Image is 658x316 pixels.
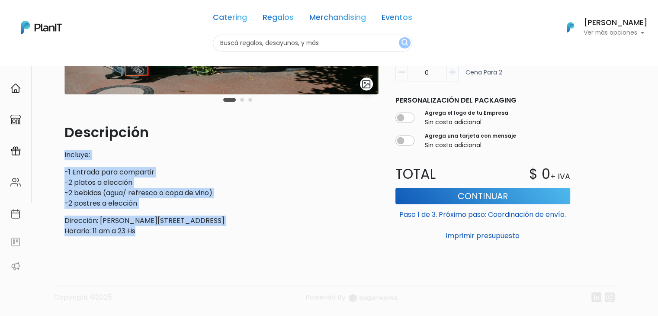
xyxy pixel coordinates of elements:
[382,14,412,24] a: Eventos
[64,216,378,236] p: Dirección: [PERSON_NAME][STREET_ADDRESS] Horario: 11 am a 23 Hs
[10,114,21,125] img: marketplace-4ceaa7011d94191e9ded77b95e3339b90024bf715f7c57f8cf31f2d8c509eaba.svg
[584,30,648,36] p: Ver más opciones
[213,35,412,52] input: Buscá regalos, desayunos, y más
[10,146,21,156] img: campaigns-02234683943229c281be62815700db0a1741e53638e28bf9629b52c665b00959.svg
[556,16,648,39] button: PlanIt Logo [PERSON_NAME] Ver más opciones
[45,8,125,25] div: ¿Necesitás ayuda?
[425,132,516,140] label: Agrega una tarjeta con mensaje
[390,164,483,184] p: Total
[529,164,550,184] p: $ 0
[10,209,21,219] img: calendar-87d922413cdce8b2cf7b7f5f62616a5cf9e4887200fb71536465627b3292af00.svg
[64,150,378,160] p: Incluye:
[221,94,254,105] div: Carousel Pagination
[591,292,601,302] img: linkedin-cc7d2dbb1a16aff8e18f147ffe980d30ddd5d9e01409788280e63c91fc390ff4.svg
[395,229,570,243] button: Imprimir presupuesto
[223,98,236,102] button: Carousel Page 1 (Current Slide)
[213,14,247,24] a: Catering
[54,292,112,309] p: Copyright ©2025
[561,18,580,37] img: PlanIt Logo
[425,109,508,117] label: Agrega el logo de tu Empresa
[395,206,570,220] p: Paso 1 de 3. Próximo paso: Coordinación de envío.
[425,141,516,150] p: Sin costo adicional
[395,95,570,106] p: Personalización del packaging
[361,79,371,89] img: gallery-light
[305,292,398,309] a: Powered By
[248,98,252,102] button: Carousel Page 3
[263,14,294,24] a: Regalos
[240,98,244,102] button: Carousel Page 2
[64,167,378,209] p: -1 Entrada para compartir -2 platos a elección -2 bebidas (agua/ refresco o copa de vino) -2 post...
[10,83,21,94] img: home-e721727adea9d79c4d83392d1f703f7f8bce08238fde08b1acbfd93340b81755.svg
[395,188,570,204] button: Continuar
[10,261,21,271] img: partners-52edf745621dab592f3b2c58e3bca9d71375a7ef29c3b500c9f145b62cc070d4.svg
[465,68,502,85] p: Cena para 2
[425,118,508,127] p: Sin costo adicional
[305,292,346,302] span: translation missing: es.layouts.footer.powered_by
[309,14,366,24] a: Merchandising
[21,21,62,34] img: PlanIt Logo
[401,39,408,47] img: search_button-432b6d5273f82d61273b3651a40e1bd1b912527efae98b1b7a1b2c0702e16a8d.svg
[584,19,648,27] h6: [PERSON_NAME]
[64,122,378,143] p: Descripción
[349,294,398,302] img: logo_eagerworks-044938b0bf012b96b195e05891a56339191180c2d98ce7df62ca656130a436fa.svg
[605,292,615,302] img: instagram-7ba2a2629254302ec2a9470e65da5de918c9f3c9a63008f8abed3140a32961bf.svg
[550,171,570,183] p: + IVA
[10,177,21,187] img: people-662611757002400ad9ed0e3c099ab2801c6687ba6c219adb57efc949bc21e19d.svg
[10,237,21,247] img: feedback-78b5a0c8f98aac82b08bfc38622c3050aee476f2c9584af64705fc4e61158814.svg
